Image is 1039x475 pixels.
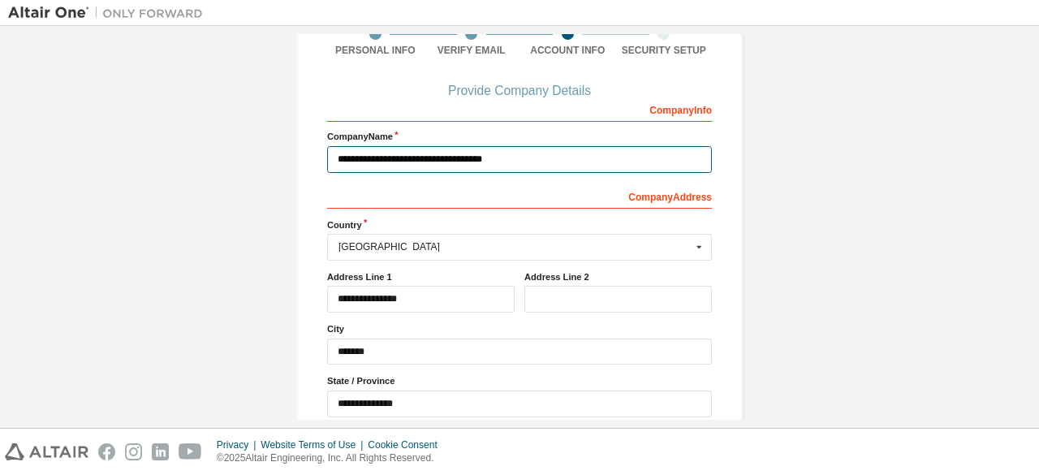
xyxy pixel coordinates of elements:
[338,242,692,252] div: [GEOGRAPHIC_DATA]
[152,443,169,460] img: linkedin.svg
[8,5,211,21] img: Altair One
[519,44,616,57] div: Account Info
[5,443,88,460] img: altair_logo.svg
[616,44,713,57] div: Security Setup
[125,443,142,460] img: instagram.svg
[327,270,515,283] label: Address Line 1
[327,183,712,209] div: Company Address
[217,451,447,465] p: © 2025 Altair Engineering, Inc. All Rights Reserved.
[327,86,712,96] div: Provide Company Details
[98,443,115,460] img: facebook.svg
[424,44,520,57] div: Verify Email
[524,270,712,283] label: Address Line 2
[368,438,446,451] div: Cookie Consent
[179,443,202,460] img: youtube.svg
[217,438,261,451] div: Privacy
[261,438,368,451] div: Website Terms of Use
[327,218,712,231] label: Country
[327,322,712,335] label: City
[327,96,712,122] div: Company Info
[327,44,424,57] div: Personal Info
[327,374,712,387] label: State / Province
[327,130,712,143] label: Company Name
